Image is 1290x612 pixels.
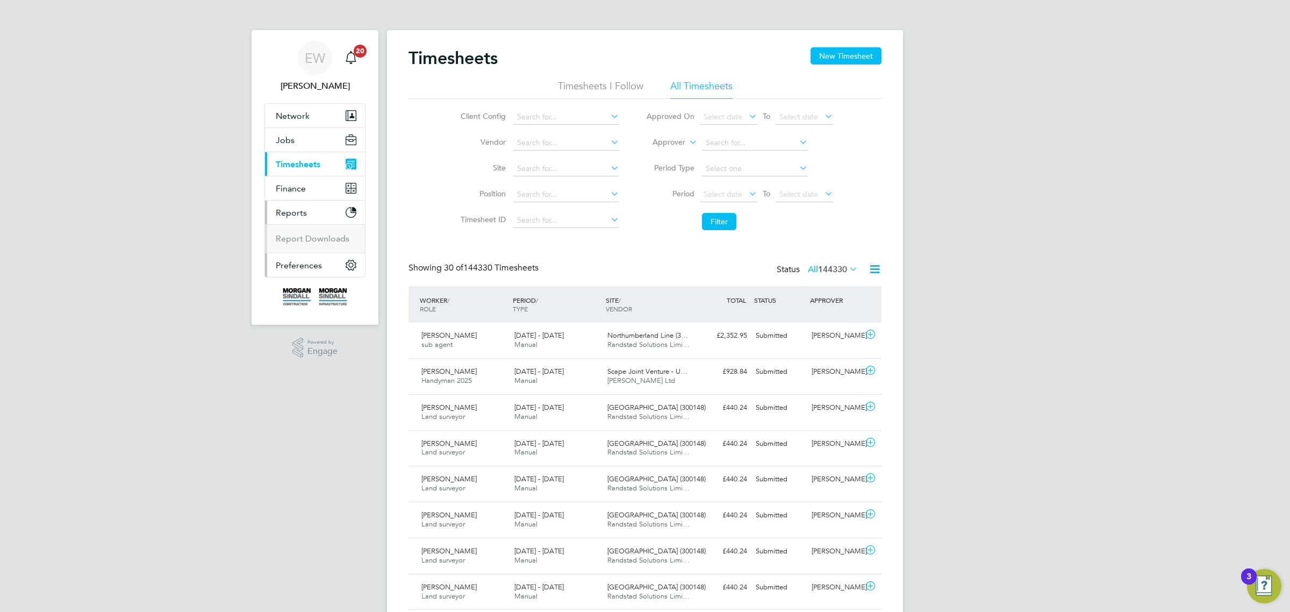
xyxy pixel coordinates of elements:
span: Network [276,111,310,121]
div: Submitted [751,471,807,488]
input: Search for... [513,213,619,228]
span: Engage [307,347,338,356]
span: [PERSON_NAME] [421,331,477,340]
li: All Timesheets [670,80,733,99]
button: New Timesheet [811,47,881,65]
div: £928.84 [696,363,751,381]
span: Land surveyor [421,412,465,421]
a: Go to home page [264,288,365,305]
span: [GEOGRAPHIC_DATA] (300148) [607,510,706,520]
span: Land surveyor [421,556,465,565]
div: £2,352.95 [696,327,751,345]
span: Jobs [276,135,295,145]
span: [PERSON_NAME] [421,403,477,412]
span: Reports [276,208,307,218]
span: Randstad Solutions Limi… [607,340,690,349]
input: Search for... [513,187,619,202]
span: Select date [779,189,818,199]
span: Manual [514,412,537,421]
span: TYPE [513,304,528,313]
div: £440.24 [696,471,751,488]
div: Showing [408,262,541,274]
div: SITE [603,290,696,318]
button: Filter [702,213,736,230]
span: To [759,187,773,201]
nav: Main navigation [252,30,378,325]
span: Handyman 2025 [421,376,472,385]
span: Manual [514,592,537,601]
span: Manual [514,340,537,349]
span: [DATE] - [DATE] [514,367,564,376]
label: Position [457,189,506,198]
div: [PERSON_NAME] [807,399,863,417]
div: Submitted [751,579,807,596]
button: Finance [265,176,365,200]
button: Timesheets [265,152,365,176]
div: [PERSON_NAME] [807,507,863,524]
span: 144330 Timesheets [444,262,539,273]
div: £440.24 [696,543,751,560]
button: Reports [265,201,365,224]
span: Powered by [307,338,338,347]
span: sub agent [421,340,453,349]
span: Manual [514,483,537,493]
div: [PERSON_NAME] [807,471,863,488]
label: Vendor [457,137,506,147]
span: [GEOGRAPHIC_DATA] (300148) [607,546,706,556]
span: 20 [354,45,367,58]
span: Manual [514,376,537,385]
div: STATUS [751,290,807,310]
span: To [759,109,773,123]
a: Powered byEngage [292,338,338,358]
button: Open Resource Center, 3 new notifications [1247,569,1281,603]
span: Select date [779,112,818,122]
span: [DATE] - [DATE] [514,474,564,483]
span: Randstad Solutions Limi… [607,412,690,421]
div: Status [777,262,860,277]
label: Client Config [457,111,506,121]
span: [DATE] - [DATE] [514,331,564,340]
span: Scape Joint Venture - U… [607,367,687,376]
label: Approver [637,137,685,148]
div: WORKER [417,290,510,318]
span: Land surveyor [421,592,465,601]
span: [GEOGRAPHIC_DATA] (300148) [607,474,706,483]
label: Timesheet ID [457,215,506,224]
span: [PERSON_NAME] [421,546,477,556]
div: [PERSON_NAME] [807,579,863,596]
li: Timesheets I Follow [558,80,643,99]
span: Finance [276,183,306,194]
div: APPROVER [807,290,863,310]
span: ROLE [420,304,436,313]
span: [GEOGRAPHIC_DATA] (300148) [607,439,706,448]
span: [PERSON_NAME] [421,474,477,483]
span: EW [305,51,325,65]
div: Submitted [751,507,807,524]
input: Search for... [513,161,619,176]
label: All [808,264,858,275]
span: 144330 [818,264,847,275]
span: Timesheets [276,159,320,169]
div: [PERSON_NAME] [807,435,863,453]
div: £440.24 [696,579,751,596]
a: 20 [340,41,362,75]
span: [DATE] - [DATE] [514,582,564,592]
div: 3 [1246,577,1251,590]
span: [PERSON_NAME] [421,367,477,376]
div: [PERSON_NAME] [807,543,863,560]
span: Manual [514,520,537,529]
span: [DATE] - [DATE] [514,403,564,412]
span: [GEOGRAPHIC_DATA] (300148) [607,582,706,592]
span: / [447,296,449,304]
span: Manual [514,447,537,457]
span: Randstad Solutions Limi… [607,556,690,565]
div: PERIOD [510,290,603,318]
img: morgansindall-logo-retina.png [283,288,347,305]
span: Randstad Solutions Limi… [607,483,690,493]
input: Select one [702,161,808,176]
span: [DATE] - [DATE] [514,510,564,520]
div: £440.24 [696,399,751,417]
div: Submitted [751,543,807,560]
span: Select date [704,189,742,199]
span: Emma Wells [264,80,365,92]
